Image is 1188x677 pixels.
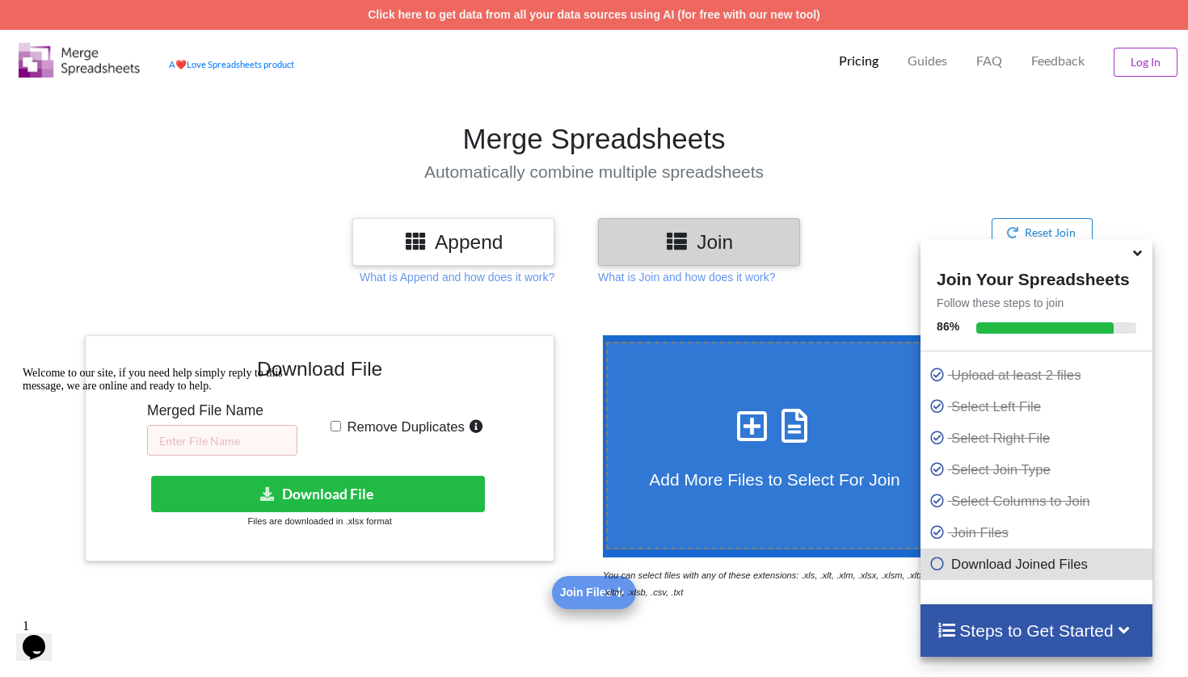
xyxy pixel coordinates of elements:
[19,43,140,78] img: Logo.png
[16,612,68,661] iframe: chat widget
[6,6,267,32] span: Welcome to our site, if you need help simply reply to this message, we are online and ready to help.
[649,470,899,489] span: Add More Files to Select For Join
[368,8,820,21] a: Click here to get data from all your data sources using AI (for free with our new tool)
[839,53,878,69] p: Pricing
[6,6,297,32] div: Welcome to our site, if you need help simply reply to this message, we are online and ready to help.
[360,269,554,285] p: What is Append and how does it work?
[920,295,1152,311] p: Follow these steps to join
[929,397,1148,417] p: Select Left File
[1031,54,1085,67] span: Feedback
[341,419,465,435] span: Remove Duplicates
[908,53,947,69] p: Guides
[364,230,542,254] h3: Append
[1114,48,1177,77] button: Log In
[937,620,1136,641] h4: Steps to Get Started
[598,269,775,285] p: What is Join and how does it work?
[929,460,1148,480] p: Select Join Type
[97,347,542,397] h3: Download File
[151,476,485,512] button: Download File
[16,360,307,604] iframe: chat widget
[920,265,1152,289] h4: Join Your Spreadsheets
[247,516,391,526] small: Files are downloaded in .xlsx format
[610,230,788,254] h3: Join
[175,59,187,69] span: heart
[929,554,1148,574] p: Download Joined Files
[169,59,294,69] a: AheartLove Spreadsheets product
[929,365,1148,385] p: Upload at least 2 files
[929,428,1148,448] p: Select Right File
[929,491,1148,511] p: Select Columns to Join
[976,53,1002,69] p: FAQ
[929,523,1148,543] p: Join Files
[603,570,926,597] i: You can select files with any of these extensions: .xls, .xlt, .xlm, .xlsx, .xlsm, .xltx, .xltm, ...
[992,218,1093,247] button: Reset Join
[937,320,959,333] b: 86 %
